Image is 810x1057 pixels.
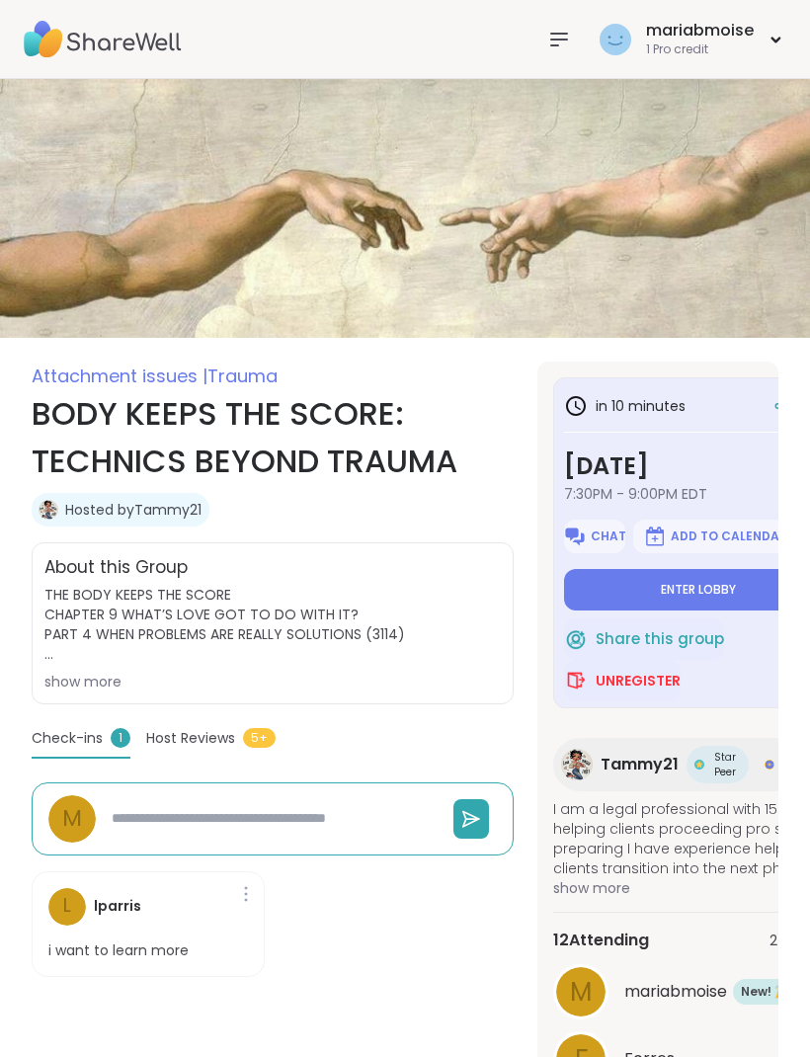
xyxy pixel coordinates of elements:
[694,760,704,770] img: Star Peer
[564,394,686,418] h3: in 10 minutes
[65,500,202,520] a: Hosted byTammy21
[708,750,741,779] span: Star Peer
[564,627,588,651] img: ShareWell Logomark
[564,669,588,692] img: ShareWell Logomark
[48,941,189,961] p: i want to learn more
[62,801,82,836] span: m
[661,582,736,598] span: Enter lobby
[63,892,71,921] span: l
[601,753,679,776] span: Tammy21
[561,749,593,780] img: Tammy21
[741,983,789,1000] span: New! 🎉
[24,5,182,74] img: ShareWell Nav Logo
[671,528,787,544] span: Add to Calendar
[111,728,130,748] span: 1
[44,555,188,581] h2: About this Group
[563,525,587,548] img: ShareWell Logomark
[32,390,514,485] h1: BODY KEEPS THE SCORE: TECHNICS BEYOND TRAUMA
[32,728,103,749] span: Check-ins
[146,728,235,749] span: Host Reviews
[646,41,754,58] div: 1 Pro credit
[44,672,501,691] div: show more
[564,660,681,701] button: Unregister
[596,671,681,691] span: Unregister
[564,520,625,553] button: Chat
[570,973,592,1012] span: m
[600,24,631,55] img: mariabmoise
[243,728,276,748] span: 5+
[633,520,797,553] button: Add to Calendar
[591,528,626,544] span: Chat
[44,585,501,664] span: THE BODY KEEPS THE SCORE CHAPTER 9 WHAT’S LOVE GOT TO DO WITH IT? PART 4 WHEN PROBLEMS ARE REALLY...
[39,500,58,520] img: Tammy21
[553,929,649,952] span: 12 Attending
[646,20,754,41] div: mariabmoise
[564,618,724,660] button: Share this group
[765,760,774,770] img: Bright Host
[643,525,667,548] img: ShareWell Logomark
[596,628,724,651] span: Share this group
[624,980,727,1004] span: mariabmoise
[207,364,278,388] span: Trauma
[32,364,207,388] span: Attachment issues |
[94,896,141,917] h4: lparris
